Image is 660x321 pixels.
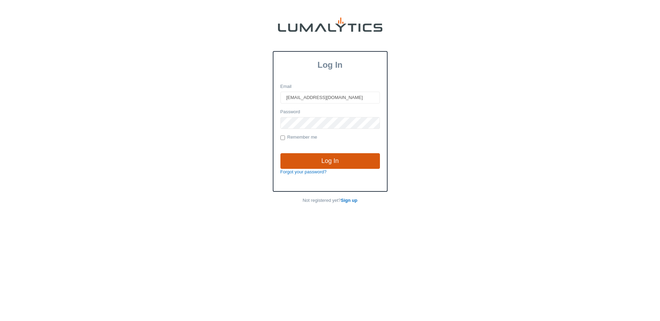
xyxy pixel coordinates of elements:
a: Forgot your password? [280,169,327,174]
a: Sign up [341,198,358,203]
label: Password [280,109,300,115]
input: Remember me [280,135,285,140]
label: Email [280,83,292,90]
label: Remember me [280,134,317,141]
input: Log In [280,153,380,169]
input: Email [280,92,380,104]
img: lumalytics-black-e9b537c871f77d9ce8d3a6940f85695cd68c596e3f819dc492052d1098752254.png [278,17,382,32]
p: Not registered yet? [273,197,388,204]
h3: Log In [273,60,387,70]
